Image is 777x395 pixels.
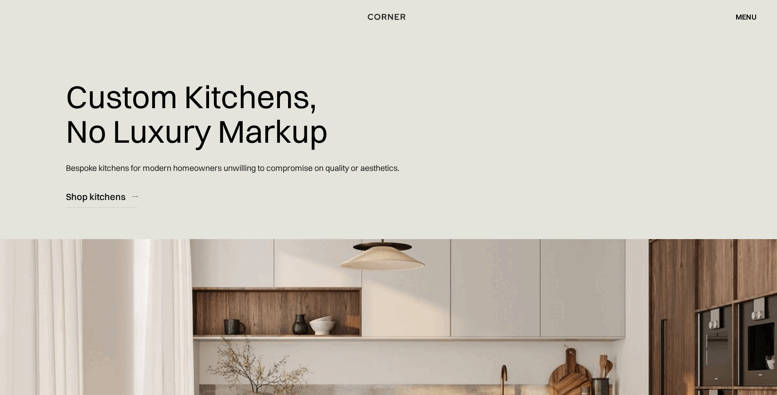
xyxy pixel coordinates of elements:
a: home [359,11,418,23]
p: Bespoke kitchens for modern homeowners unwilling to compromise on quality or aesthetics. [66,155,399,181]
div: menu [727,9,757,25]
div: menu [736,13,757,20]
a: Shop kitchens [66,185,138,208]
h1: Custom Kitchens, No Luxury Markup [66,73,328,155]
div: Shop kitchens [66,190,125,203]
